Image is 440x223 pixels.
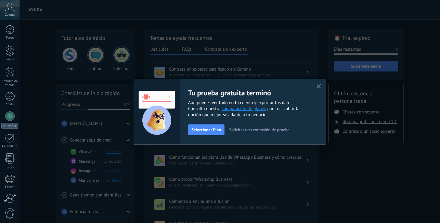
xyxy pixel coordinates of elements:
span: Aún puedes ver todo en tu cuenta y exportar tus datos. Consulta nuestra para descubrir la opción ... [188,100,309,118]
div: Panel [1,36,19,40]
div: Calendario [1,145,19,148]
span: Seleccionar Plan [191,128,221,132]
a: comparación de planes [222,106,266,112]
div: Leads [1,58,19,62]
div: Embudo de ventas [1,79,19,87]
h2: Tu prueba gratuita terminó [188,88,309,97]
div: Correo [1,185,19,189]
div: Chats [1,103,19,107]
span: Cuenta [5,13,15,17]
div: Listas [1,166,19,170]
span: Solicitar una extensión de prueba [229,128,290,132]
button: Seleccionar Plan [188,124,225,135]
div: WhatsApp [1,123,18,129]
button: Solicitar una extensión de prueba [227,125,292,134]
